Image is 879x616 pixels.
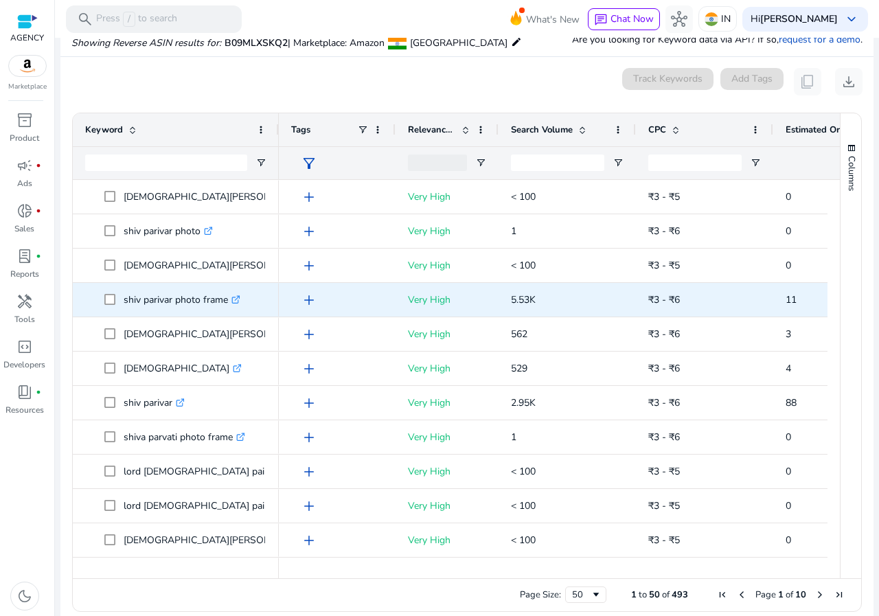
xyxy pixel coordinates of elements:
span: 10 [795,589,806,601]
div: Previous Page [736,589,747,600]
span: 11 [786,293,797,306]
span: 3 [786,328,791,341]
span: ₹3 - ₹5 [648,534,680,547]
p: Hi [751,14,838,24]
span: 0 [786,534,791,547]
i: Showing Reverse ASIN results for: [71,36,221,49]
img: amazon.svg [9,56,46,76]
span: fiber_manual_record [36,208,41,214]
span: 529 [511,362,527,375]
p: Very High [408,389,486,417]
span: [GEOGRAPHIC_DATA] [410,36,507,49]
span: ₹3 - ₹6 [648,328,680,341]
span: < 100 [511,465,536,478]
span: Keyword [85,124,123,136]
div: Next Page [814,589,825,600]
span: filter_alt [301,155,317,172]
span: 493 [672,589,688,601]
span: lab_profile [16,248,33,264]
p: [DEMOGRAPHIC_DATA][PERSON_NAME] decor [124,251,344,280]
p: shiv parivar [124,389,185,417]
p: Press to search [96,12,177,27]
p: Very High [408,560,486,589]
span: to [639,589,647,601]
span: fiber_manual_record [36,389,41,395]
span: < 100 [511,190,536,203]
input: CPC Filter Input [648,155,742,171]
span: add [301,464,317,480]
div: Last Page [834,589,845,600]
img: in.svg [705,12,718,26]
span: ₹3 - ₹6 [648,225,680,238]
p: Very High [408,457,486,486]
button: Open Filter Menu [255,157,266,168]
span: add [301,189,317,205]
span: download [841,73,857,90]
span: add [301,498,317,514]
span: 0 [786,465,791,478]
span: dark_mode [16,588,33,604]
span: 1 [511,225,516,238]
span: 1 [778,589,784,601]
span: search [77,11,93,27]
p: Reports [10,268,39,280]
span: < 100 [511,499,536,512]
span: B09MLXSKQ2 [225,36,288,49]
span: < 100 [511,534,536,547]
span: Estimated Orders/Month [786,124,868,136]
p: IN [721,7,731,31]
span: of [662,589,670,601]
span: 5.53K [511,293,536,306]
span: Chat Now [610,12,654,25]
span: 1 [631,589,637,601]
button: hub [665,5,693,33]
span: 0 [786,259,791,272]
span: 4 [786,362,791,375]
span: ₹3 - ₹6 [648,362,680,375]
span: of [786,589,793,601]
p: [DEMOGRAPHIC_DATA] [124,354,242,383]
p: [DEMOGRAPHIC_DATA][PERSON_NAME] parvati photo frame [124,183,405,211]
p: Marketplace [8,82,47,92]
p: Very High [408,492,486,520]
button: chatChat Now [588,8,660,30]
span: add [301,223,317,240]
span: Tags [291,124,310,136]
input: Search Volume Filter Input [511,155,604,171]
span: 1 [511,431,516,444]
button: Open Filter Menu [750,157,761,168]
span: 0 [786,225,791,238]
p: Very High [408,217,486,245]
p: shiva parvati photo frame [124,423,245,451]
button: download [835,68,863,95]
span: < 100 [511,259,536,272]
span: Columns [845,156,858,191]
span: 0 [786,190,791,203]
button: Open Filter Menu [475,157,486,168]
p: Very High [408,526,486,554]
span: book_4 [16,384,33,400]
p: Tools [14,313,35,326]
span: 88 [786,396,797,409]
span: hub [671,11,687,27]
span: add [301,258,317,274]
p: lord [DEMOGRAPHIC_DATA] painting wall decir [124,457,343,486]
span: add [301,326,317,343]
span: fiber_manual_record [36,163,41,168]
span: ₹3 - ₹5 [648,499,680,512]
span: ₹3 - ₹6 [648,293,680,306]
span: keyboard_arrow_down [843,11,860,27]
span: donut_small [16,203,33,219]
span: ₹3 - ₹6 [648,396,680,409]
p: Very High [408,251,486,280]
p: shiv parivar photo [124,217,213,245]
p: Resources [5,404,44,416]
p: shiv parivar photo frame [124,286,240,314]
p: Sales [14,223,34,235]
div: Page Size: [520,589,561,601]
span: 50 [649,589,660,601]
p: [DEMOGRAPHIC_DATA] family photo [124,560,299,589]
span: add [301,429,317,446]
span: / [123,12,135,27]
div: First Page [717,589,728,600]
